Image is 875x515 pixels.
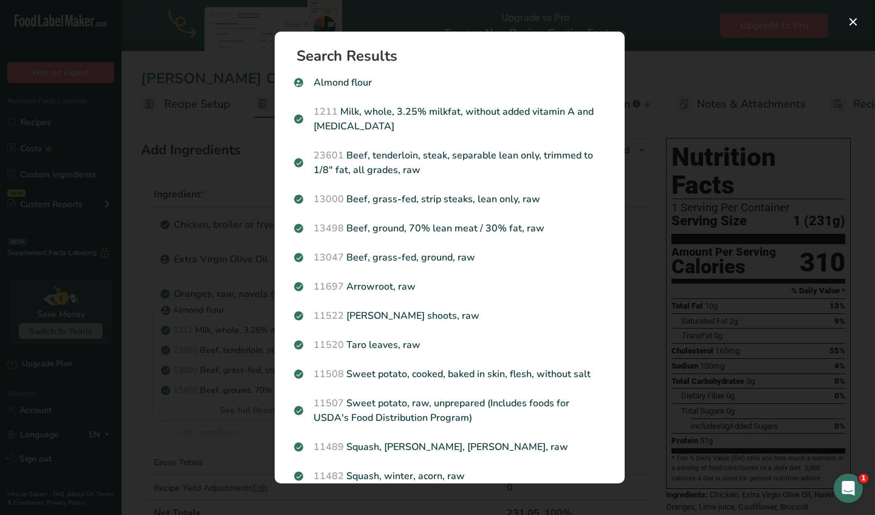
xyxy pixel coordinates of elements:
span: 11520 [314,338,344,352]
p: [PERSON_NAME] shoots, raw [294,309,605,323]
span: 13498 [314,222,344,235]
span: 11507 [314,397,344,410]
span: 11489 [314,440,344,454]
span: 13000 [314,193,344,206]
span: 23601 [314,149,344,162]
p: Beef, grass-fed, strip steaks, lean only, raw [294,192,605,206]
span: 11482 [314,469,344,483]
p: Beef, grass-fed, ground, raw [294,250,605,265]
p: Sweet potato, raw, unprepared (Includes foods for USDA's Food Distribution Program) [294,396,605,425]
span: 11508 [314,367,344,381]
span: 11522 [314,309,344,322]
span: 13047 [314,251,344,264]
p: Milk, whole, 3.25% milkfat, without added vitamin A and [MEDICAL_DATA] [294,104,605,134]
p: Squash, winter, acorn, raw [294,469,605,483]
p: Arrowroot, raw [294,279,605,294]
iframe: Intercom live chat [834,474,863,503]
p: Taro leaves, raw [294,338,605,352]
p: Squash, [PERSON_NAME], [PERSON_NAME], raw [294,440,605,454]
h1: Search Results [297,49,612,63]
span: 11697 [314,280,344,293]
span: 1211 [314,105,338,118]
p: Beef, ground, 70% lean meat / 30% fat, raw [294,221,605,236]
p: Almond flour [294,75,605,90]
p: Sweet potato, cooked, baked in skin, flesh, without salt [294,367,605,381]
span: 1 [859,474,868,483]
p: Beef, tenderloin, steak, separable lean only, trimmed to 1/8" fat, all grades, raw [294,148,605,177]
